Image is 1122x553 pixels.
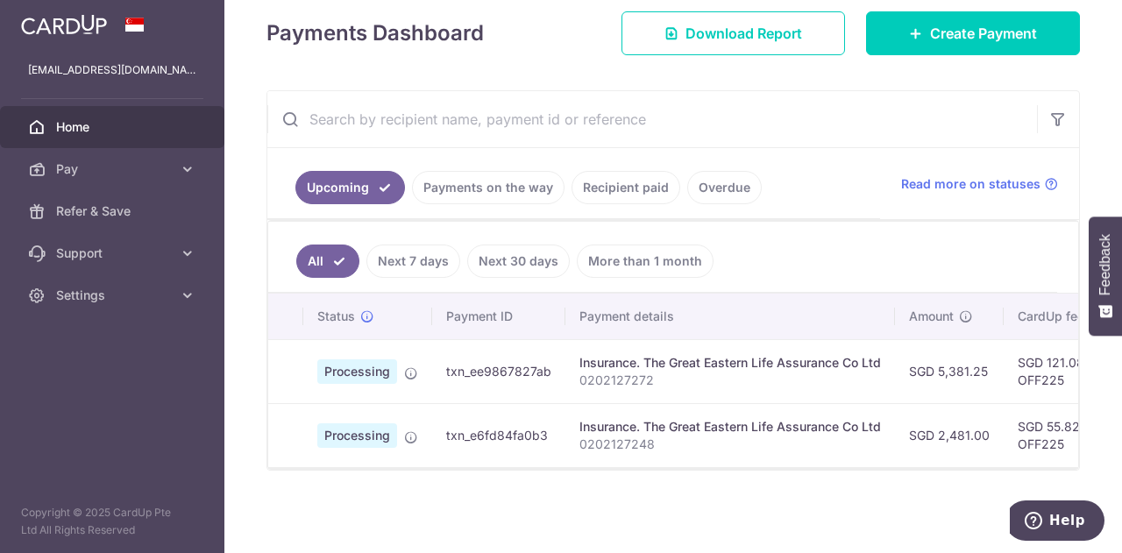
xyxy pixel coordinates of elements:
[579,354,881,372] div: Insurance. The Great Eastern Life Assurance Co Ltd
[895,339,1004,403] td: SGD 5,381.25
[56,118,172,136] span: Home
[572,171,680,204] a: Recipient paid
[579,418,881,436] div: Insurance. The Great Eastern Life Assurance Co Ltd
[901,175,1058,193] a: Read more on statuses
[432,294,565,339] th: Payment ID
[467,245,570,278] a: Next 30 days
[1018,308,1084,325] span: CardUp fee
[266,18,484,49] h4: Payments Dashboard
[579,372,881,389] p: 0202127272
[56,287,172,304] span: Settings
[56,245,172,262] span: Support
[1010,500,1104,544] iframe: Opens a widget where you can find more information
[866,11,1080,55] a: Create Payment
[412,171,565,204] a: Payments on the way
[579,436,881,453] p: 0202127248
[930,23,1037,44] span: Create Payment
[685,23,802,44] span: Download Report
[895,403,1004,467] td: SGD 2,481.00
[28,61,196,79] p: [EMAIL_ADDRESS][DOMAIN_NAME]
[1004,339,1118,403] td: SGD 121.08 OFF225
[1097,234,1113,295] span: Feedback
[317,359,397,384] span: Processing
[901,175,1040,193] span: Read more on statuses
[1004,403,1118,467] td: SGD 55.82 OFF225
[56,160,172,178] span: Pay
[577,245,714,278] a: More than 1 month
[56,202,172,220] span: Refer & Save
[565,294,895,339] th: Payment details
[366,245,460,278] a: Next 7 days
[317,308,355,325] span: Status
[432,403,565,467] td: txn_e6fd84fa0b3
[296,245,359,278] a: All
[267,91,1037,147] input: Search by recipient name, payment id or reference
[295,171,405,204] a: Upcoming
[317,423,397,448] span: Processing
[21,14,107,35] img: CardUp
[621,11,845,55] a: Download Report
[432,339,565,403] td: txn_ee9867827ab
[909,308,954,325] span: Amount
[1089,216,1122,336] button: Feedback - Show survey
[687,171,762,204] a: Overdue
